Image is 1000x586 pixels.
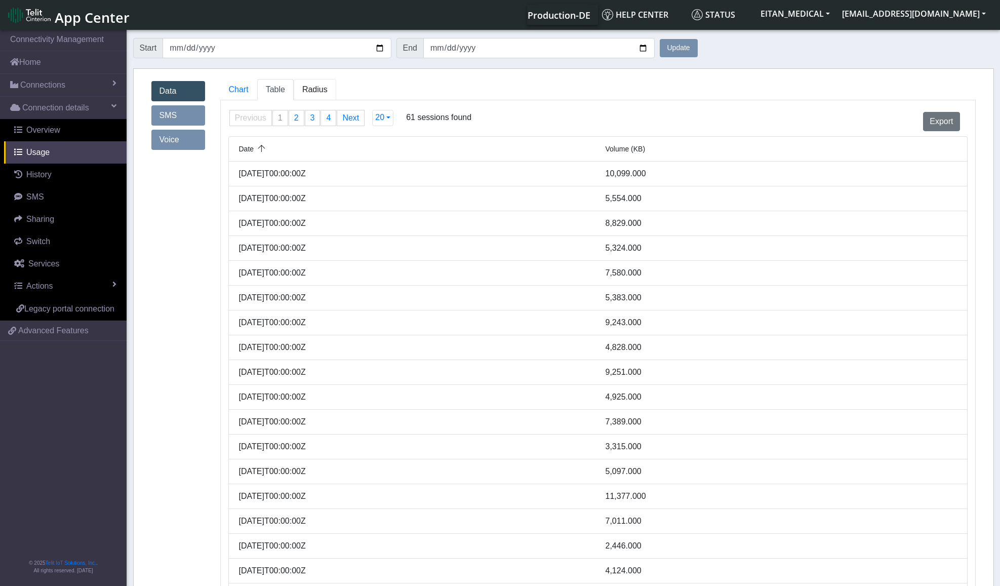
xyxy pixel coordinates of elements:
[18,325,89,337] span: Advanced Features
[602,9,668,20] span: Help center
[688,5,754,25] a: Status
[598,540,965,552] div: 2,446.000
[606,145,646,153] span: Volume (KB)
[527,5,590,25] a: Your current platform instance
[396,38,424,58] span: End
[231,540,598,552] div: [DATE]T00:00:00Z
[375,113,384,122] span: 20
[294,113,299,122] span: 2
[598,515,965,527] div: 7,011.000
[229,85,249,94] span: Chart
[4,141,127,164] a: Usage
[598,292,965,304] div: 5,383.000
[26,282,53,290] span: Actions
[406,111,471,140] span: 61 sessions found
[660,39,698,57] button: Update
[24,304,114,313] span: Legacy portal connection
[266,85,285,94] span: Table
[598,5,688,25] a: Help center
[598,490,965,502] div: 11,377.000
[302,85,328,94] span: Radius
[231,217,598,229] div: [DATE]T00:00:00Z
[22,102,89,114] span: Connection details
[28,259,59,268] span: Services
[8,7,51,23] img: logo-telit-cinterion-gw-new.png
[528,9,590,21] span: Production-DE
[923,112,959,131] button: Export
[231,565,598,577] div: [DATE]T00:00:00Z
[598,217,965,229] div: 8,829.000
[235,113,266,122] span: Previous
[598,267,965,279] div: 7,580.000
[20,79,65,91] span: Connections
[4,186,127,208] a: SMS
[4,119,127,141] a: Overview
[310,113,315,122] span: 3
[231,341,598,354] div: [DATE]T00:00:00Z
[231,391,598,403] div: [DATE]T00:00:00Z
[26,192,44,201] span: SMS
[231,465,598,478] div: [DATE]T00:00:00Z
[231,192,598,205] div: [DATE]T00:00:00Z
[598,565,965,577] div: 4,124.000
[8,4,128,26] a: App Center
[692,9,703,20] img: status.svg
[26,215,54,223] span: Sharing
[692,9,735,20] span: Status
[326,113,331,122] span: 4
[4,164,127,186] a: History
[4,230,127,253] a: Switch
[26,170,52,179] span: History
[231,416,598,428] div: [DATE]T00:00:00Z
[151,130,205,150] a: Voice
[598,317,965,329] div: 9,243.000
[598,366,965,378] div: 9,251.000
[229,110,366,126] ul: Pagination
[231,490,598,502] div: [DATE]T00:00:00Z
[231,441,598,453] div: [DATE]T00:00:00Z
[26,126,60,134] span: Overview
[239,145,254,153] span: Date
[4,208,127,230] a: Sharing
[598,416,965,428] div: 7,389.000
[598,465,965,478] div: 5,097.000
[4,253,127,275] a: Services
[231,515,598,527] div: [DATE]T00:00:00Z
[26,237,50,246] span: Switch
[337,110,364,126] a: Next page
[231,267,598,279] div: [DATE]T00:00:00Z
[598,168,965,180] div: 10,099.000
[26,148,50,157] span: Usage
[598,242,965,254] div: 5,324.000
[598,391,965,403] div: 4,925.000
[278,113,283,122] span: 1
[4,275,127,297] a: Actions
[372,110,393,126] button: 20
[46,560,96,566] a: Telit IoT Solutions, Inc.
[598,192,965,205] div: 5,554.000
[133,38,164,58] span: Start
[754,5,836,23] button: EITAN_MEDICAL
[151,105,205,126] a: SMS
[220,79,976,100] ul: Tabs
[231,292,598,304] div: [DATE]T00:00:00Z
[602,9,613,20] img: knowledge.svg
[231,242,598,254] div: [DATE]T00:00:00Z
[231,317,598,329] div: [DATE]T00:00:00Z
[151,81,205,101] a: Data
[836,5,992,23] button: [EMAIL_ADDRESS][DOMAIN_NAME]
[55,8,130,27] span: App Center
[231,168,598,180] div: [DATE]T00:00:00Z
[598,341,965,354] div: 4,828.000
[231,366,598,378] div: [DATE]T00:00:00Z
[598,441,965,453] div: 3,315.000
